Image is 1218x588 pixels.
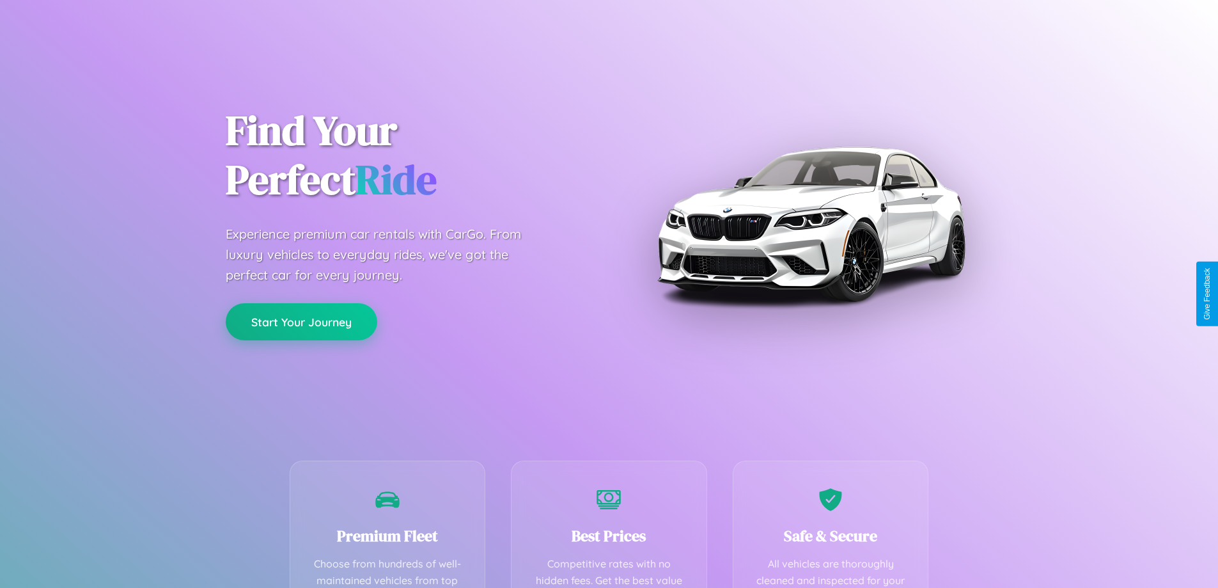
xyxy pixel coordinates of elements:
span: Ride [355,152,437,207]
div: Give Feedback [1203,268,1212,320]
h3: Best Prices [531,525,687,546]
button: Start Your Journey [226,303,377,340]
h1: Find Your Perfect [226,106,590,205]
h3: Premium Fleet [309,525,466,546]
h3: Safe & Secure [753,525,909,546]
p: Experience premium car rentals with CarGo. From luxury vehicles to everyday rides, we've got the ... [226,224,545,285]
img: Premium BMW car rental vehicle [651,64,971,384]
